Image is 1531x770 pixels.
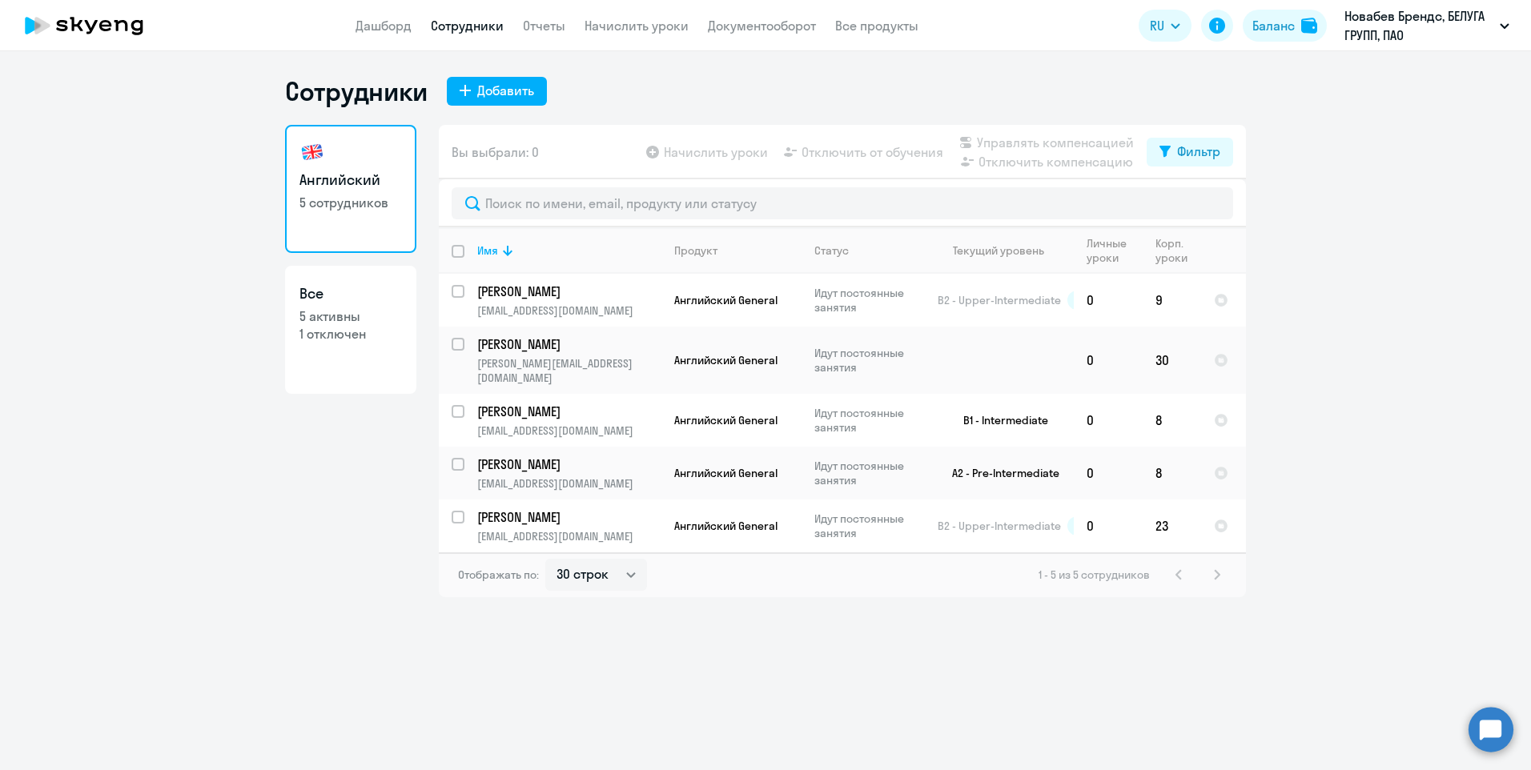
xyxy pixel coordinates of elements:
div: Текущий уровень [938,243,1073,258]
p: [EMAIL_ADDRESS][DOMAIN_NAME] [477,529,661,543]
p: Идут постоянные занятия [814,511,924,540]
div: Статус [814,243,849,258]
p: [PERSON_NAME][EMAIL_ADDRESS][DOMAIN_NAME] [477,356,661,385]
span: Английский General [674,293,778,307]
p: [PERSON_NAME] [477,335,658,353]
a: Английский5 сотрудников [285,125,416,253]
p: [EMAIL_ADDRESS][DOMAIN_NAME] [477,423,661,438]
a: Документооборот [708,18,816,34]
input: Поиск по имени, email, продукту или статусу [452,187,1233,219]
a: Дашборд [356,18,412,34]
span: B2 - Upper-Intermediate [938,293,1061,307]
div: Имя [477,243,661,258]
a: Все продукты [835,18,918,34]
p: [PERSON_NAME] [477,455,658,473]
p: [PERSON_NAME] [477,283,658,300]
p: Идут постоянные занятия [814,459,924,487]
a: Все5 активны1 отключен [285,266,416,394]
div: Добавить [477,81,534,100]
td: 0 [1074,499,1143,552]
img: balance [1301,18,1317,34]
p: [EMAIL_ADDRESS][DOMAIN_NAME] [477,476,661,491]
p: [PERSON_NAME] [477,403,658,420]
span: RU [1150,16,1164,35]
button: Балансbalance [1243,10,1327,42]
span: Английский General [674,519,778,533]
p: 5 активны [299,307,402,325]
td: A2 - Pre-Intermediate [925,447,1074,499]
div: Фильтр [1177,142,1220,161]
span: Английский General [674,413,778,427]
span: Отображать по: [458,567,539,582]
p: [PERSON_NAME] [477,508,658,526]
span: B2 - Upper-Intermediate [938,519,1061,533]
div: Личные уроки [1087,236,1131,265]
div: Продукт [674,243,801,258]
a: [PERSON_NAME] [477,403,661,420]
td: 0 [1074,274,1143,327]
button: Новабев Брендс, БЕЛУГА ГРУПП, ПАО [1336,6,1517,45]
div: Баланс [1252,16,1295,35]
div: Корп. уроки [1155,236,1200,265]
a: [PERSON_NAME] [477,455,661,473]
a: Отчеты [523,18,565,34]
p: [EMAIL_ADDRESS][DOMAIN_NAME] [477,303,661,318]
td: 8 [1143,447,1201,499]
button: Фильтр [1147,138,1233,166]
div: Имя [477,243,498,258]
p: Новабев Брендс, БЕЛУГА ГРУПП, ПАО [1344,6,1493,45]
button: Добавить [447,77,547,106]
div: Личные уроки [1087,236,1142,265]
td: 23 [1143,499,1201,552]
p: 5 сотрудников [299,194,402,211]
span: Английский General [674,466,778,480]
div: Продукт [674,243,717,258]
h3: Английский [299,170,402,190]
a: Начислить уроки [585,18,689,34]
a: [PERSON_NAME] [477,283,661,300]
a: [PERSON_NAME] [477,508,661,526]
span: Вы выбрали: 0 [452,142,539,162]
div: Корп. уроки [1155,236,1190,265]
h1: Сотрудники [285,75,428,107]
td: 0 [1074,394,1143,447]
p: Идут постоянные занятия [814,286,924,315]
p: 1 отключен [299,325,402,343]
td: 9 [1143,274,1201,327]
h3: Все [299,283,402,304]
img: english [299,139,325,165]
td: 8 [1143,394,1201,447]
span: Английский General [674,353,778,367]
div: Статус [814,243,924,258]
span: 1 - 5 из 5 сотрудников [1039,567,1150,582]
p: Идут постоянные занятия [814,346,924,375]
a: [PERSON_NAME] [477,335,661,353]
button: RU [1139,10,1191,42]
td: B1 - Intermediate [925,394,1074,447]
a: Сотрудники [431,18,504,34]
div: Текущий уровень [953,243,1044,258]
td: 0 [1074,447,1143,499]
p: Идут постоянные занятия [814,406,924,435]
td: 0 [1074,327,1143,394]
td: 30 [1143,327,1201,394]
